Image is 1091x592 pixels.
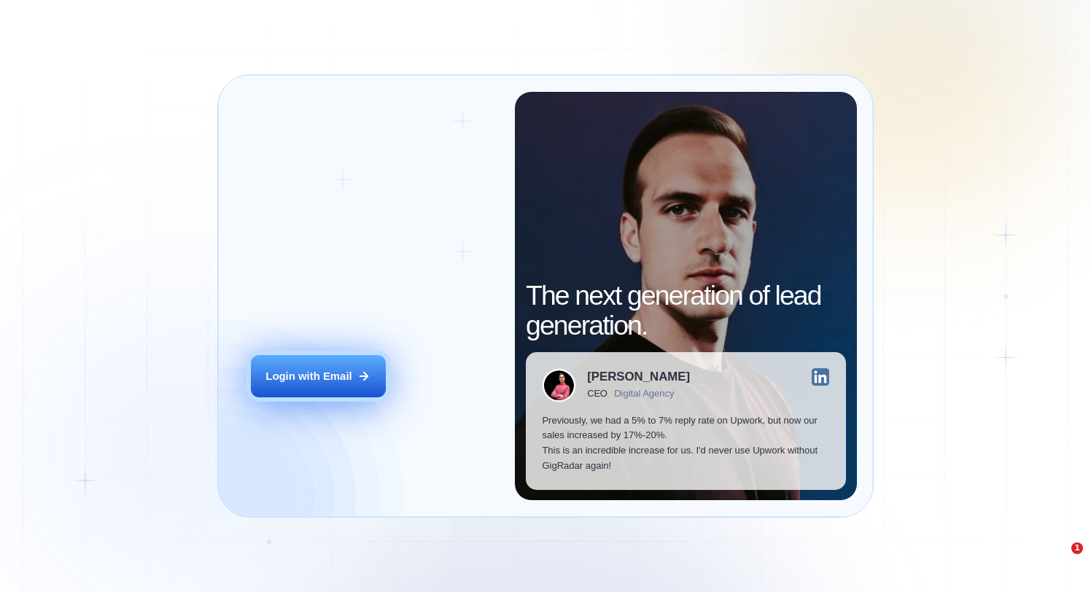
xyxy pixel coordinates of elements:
[587,389,607,400] div: CEO
[1041,542,1076,577] iframe: Intercom live chat
[251,355,386,397] button: Login with Email
[542,413,829,473] p: Previously, we had a 5% to 7% reply rate on Upwork, but now our sales increased by 17%-20%. This ...
[1071,542,1083,554] span: 1
[526,281,846,340] h2: The next generation of lead generation.
[265,369,352,384] div: Login with Email
[587,371,690,383] div: [PERSON_NAME]
[614,389,674,400] div: Digital Agency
